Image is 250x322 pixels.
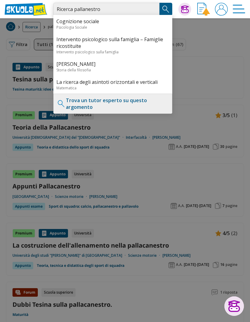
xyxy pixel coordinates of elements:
img: Invia appunto [197,3,210,16]
img: Trova un tutor esperto [57,99,66,108]
img: Cerca appunti, riassunti o versioni [161,5,170,14]
a: Trova un tutor esperto su questo argomento [66,97,169,110]
div: Storia della filosofia [56,67,169,73]
div: Psicologia Sociale [56,25,169,30]
a: [PERSON_NAME] [56,61,169,67]
a: Cognizione sociale [56,18,169,25]
a: La ricerca degli asintoti orizzontali e verticali [56,79,169,85]
div: Intervento psicologico sulla famiglia [56,49,169,55]
img: User avatar [215,3,228,16]
a: Intervento psicologico sulla famiglia – Famiglie ricostituite [56,36,169,49]
div: Matematica [56,85,169,91]
input: Cerca appunti, riassunti o versioni [53,3,159,16]
img: Chiedi Tutor AI [181,5,189,13]
button: Search Button [159,3,172,16]
img: Menù [233,3,245,16]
